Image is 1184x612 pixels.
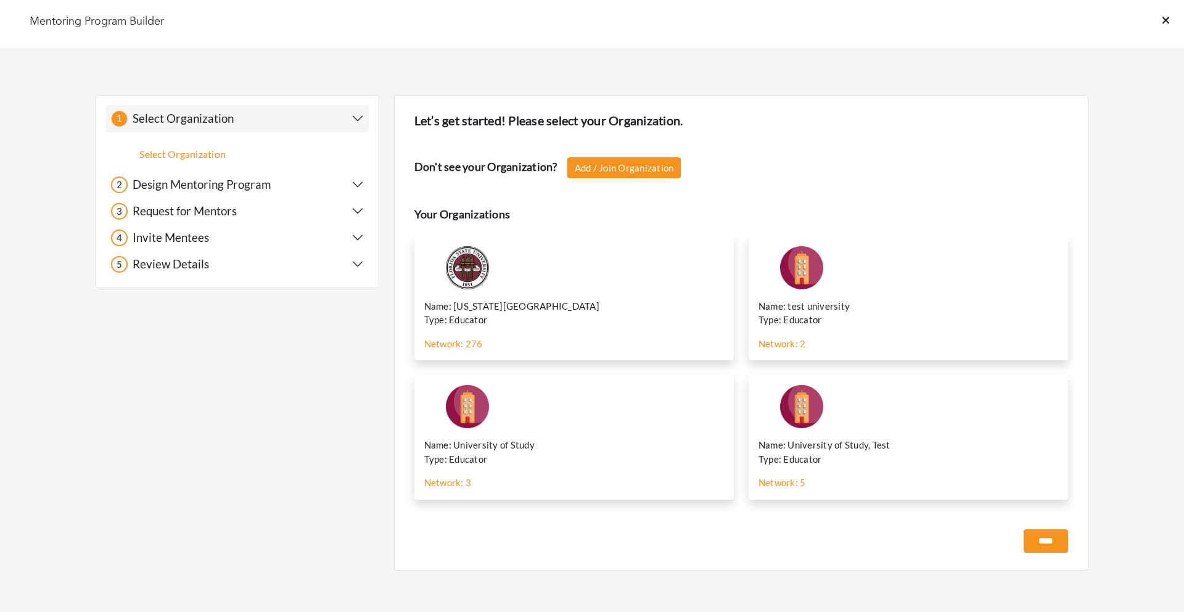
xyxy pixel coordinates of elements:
a: Network: 276 [424,337,483,351]
p: Name: test university [758,299,1058,313]
img: Company-Icon-7f8a26afd1715722aa5ae9dc11300c11ceeb4d32eda0db0d61c21d11b95ecac6.png [758,385,845,428]
h5: Review Details [128,257,209,271]
button: 5 Review Details [111,256,364,273]
h5: Invite Mentees [128,231,209,245]
img: FSU-Seal.png [424,246,511,289]
h4: Your Organizations [414,208,1068,221]
a: Network: 2 [758,337,806,351]
button: 2 Design Mentoring Program [111,176,364,193]
p: Name: University of Study, Test [758,438,1058,452]
h5: Select Organization [128,112,234,126]
div: 1 [111,110,128,127]
h4: Let’s get started! Please select your Organization. [414,113,1068,128]
h5: Request for Mentors [128,204,237,218]
p: Type: Educator [424,313,724,327]
h5: Design Mentoring Program [128,178,271,192]
div: 3 [111,203,128,220]
h4: Don't see your Organization? [414,160,557,174]
div: 2 [111,176,128,193]
p: Type: Educator [758,313,1058,327]
p: Name: [US_STATE][GEOGRAPHIC_DATA] [424,299,724,313]
div: 4 [111,229,128,246]
a: Add / Join Organization [567,157,681,179]
p: Name: University of Study [424,438,724,452]
img: Company-Icon-7f8a26afd1715722aa5ae9dc11300c11ceeb4d32eda0db0d61c21d11b95ecac6.png [758,246,845,289]
p: Type: Educator [758,452,1058,466]
button: 4 Invite Mentees [111,229,364,246]
button: 3 Request for Mentors [111,203,364,220]
img: Company-Icon-7f8a26afd1715722aa5ae9dc11300c11ceeb4d32eda0db0d61c21d11b95ecac6.png [424,385,511,428]
div: 5 [111,256,128,273]
p: Type: Educator [424,452,724,466]
a: Network: 5 [758,476,806,490]
button: 1 Select Organization [111,110,364,127]
a: Network: 3 [424,476,472,490]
